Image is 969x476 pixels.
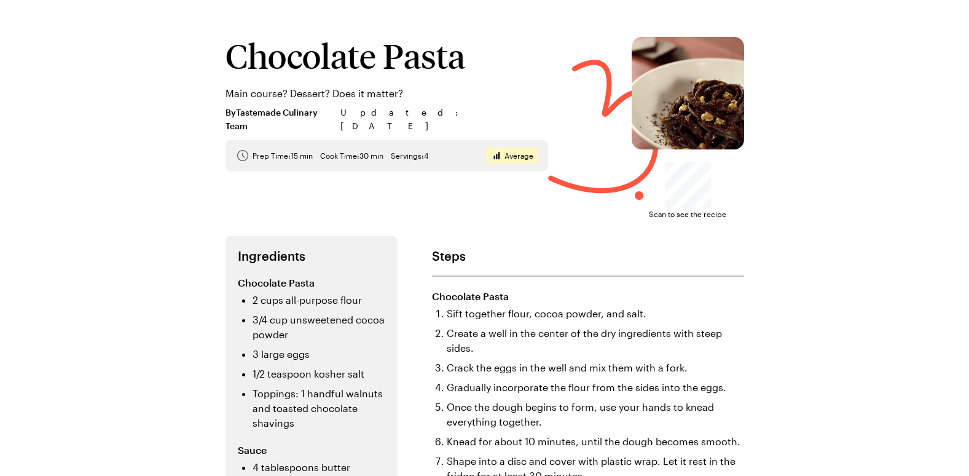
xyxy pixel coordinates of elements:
[391,151,428,161] span: Servings: 4
[432,289,744,304] h3: Chocolate Pasta
[447,380,744,395] li: Gradually incorporate the flour from the sides into the eggs.
[447,326,744,355] li: Create a well in the center of the dry ingredients with steep sides.
[253,293,385,307] li: 2 cups all-purpose flour
[253,347,385,362] li: 3 large eggs
[447,306,744,321] li: Sift together flour, cocoa powder, and salt.
[253,312,385,342] li: 3/4 cup unsweetened cocoa powder
[238,276,385,290] h3: Chocolate Pasta
[253,460,385,475] li: 4 tablespoons butter
[432,248,744,263] h2: Steps
[649,208,726,220] span: Scan to see the recipe
[632,37,744,149] img: Chocolate Pasta
[253,151,313,161] span: Prep Time: 15 min
[226,106,333,133] span: By Tastemade Culinary Team
[238,443,385,458] h3: Sauce
[447,400,744,429] li: Once the dough begins to form, use your hands to knead everything together.
[226,37,548,74] h1: Chocolate Pasta
[320,151,383,161] span: Cook Time: 30 min
[238,248,385,263] h2: Ingredients
[253,367,385,381] li: 1/2 teaspoon kosher salt
[253,386,385,430] li: Toppings: 1 handful walnuts and toasted chocolate shavings
[504,151,533,161] span: Average
[226,86,548,101] p: Main course? Dessert? Does it matter?
[447,434,744,449] li: Knead for about 10 minutes, until the dough becomes smooth.
[340,106,548,133] span: Updated : [DATE]
[447,360,744,375] li: Crack the eggs in the well and mix them with a fork.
